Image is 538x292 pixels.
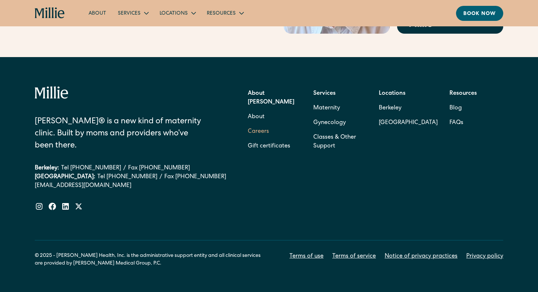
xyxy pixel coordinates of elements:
[248,91,294,105] strong: About [PERSON_NAME]
[154,7,201,19] div: Locations
[83,7,112,19] a: About
[313,116,346,130] a: Gynecology
[35,252,269,267] div: © 2025 - [PERSON_NAME] Health, Inc. is the administrative support entity and all clinical service...
[164,173,226,181] a: Fax [PHONE_NUMBER]
[449,101,462,116] a: Blog
[289,252,324,261] a: Terms of use
[248,124,269,139] a: Careers
[201,7,249,19] div: Resources
[466,252,503,261] a: Privacy policy
[35,181,226,190] a: [EMAIL_ADDRESS][DOMAIN_NAME]
[123,164,126,173] div: /
[313,91,336,97] strong: Services
[379,101,438,116] a: Berkeley
[61,164,121,173] a: Tel [PHONE_NUMBER]
[385,252,457,261] a: Notice of privacy practices
[379,91,406,97] strong: Locations
[35,164,59,173] div: Berkeley:
[456,6,503,21] a: Book now
[449,116,463,130] a: FAQs
[112,7,154,19] div: Services
[463,10,496,18] div: Book now
[332,252,376,261] a: Terms of service
[207,10,236,18] div: Resources
[379,116,438,130] a: [GEOGRAPHIC_DATA]
[248,110,265,124] a: About
[35,116,207,152] div: [PERSON_NAME]® is a new kind of maternity clinic. Built by moms and providers who’ve been there.
[128,164,190,173] a: Fax [PHONE_NUMBER]
[118,10,141,18] div: Services
[35,173,95,181] div: [GEOGRAPHIC_DATA]:
[313,101,340,116] a: Maternity
[449,91,477,97] strong: Resources
[248,139,290,154] a: Gift certificates
[160,173,162,181] div: /
[160,10,188,18] div: Locations
[97,173,157,181] a: Tel [PHONE_NUMBER]
[313,130,367,154] a: Classes & Other Support
[35,7,65,19] a: home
